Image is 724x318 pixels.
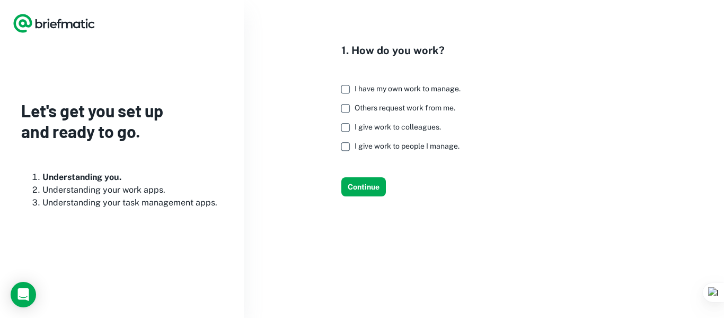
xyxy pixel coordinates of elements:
button: Continue [341,177,386,196]
li: Understanding your work apps. [42,184,223,196]
div: Load Chat [11,282,36,307]
span: Others request work from me. [355,104,455,112]
b: Understanding you. [42,172,121,182]
span: I have my own work to manage. [355,84,461,93]
span: I give work to people I manage. [355,142,460,150]
h4: 1. How do you work? [341,42,469,58]
a: Logo [13,13,95,34]
li: Understanding your task management apps. [42,196,223,209]
span: I give work to colleagues. [355,123,441,131]
h3: Let's get you set up and ready to go. [21,100,223,141]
